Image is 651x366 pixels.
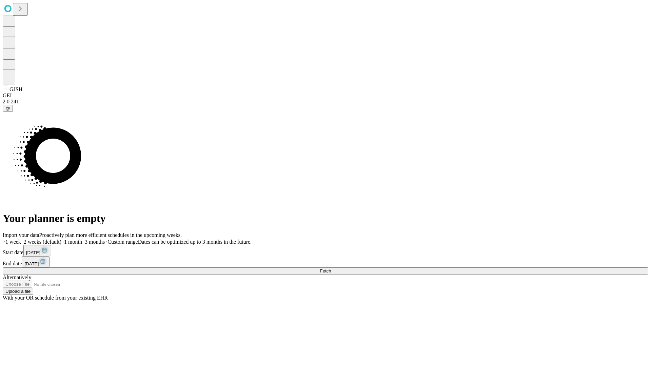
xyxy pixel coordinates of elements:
div: 2.0.241 [3,99,648,105]
span: Alternatively [3,274,31,280]
span: Import your data [3,232,39,238]
span: Fetch [320,268,331,273]
div: Start date [3,245,648,256]
button: [DATE] [23,245,51,256]
button: @ [3,105,13,112]
span: Proactively plan more efficient schedules in the upcoming weeks. [39,232,182,238]
span: [DATE] [26,250,40,255]
span: Dates can be optimized up to 3 months in the future. [138,239,252,245]
button: Fetch [3,267,648,274]
span: GJSH [9,86,22,92]
button: [DATE] [22,256,50,267]
span: 3 months [85,239,105,245]
button: Upload a file [3,288,33,295]
span: @ [5,106,10,111]
span: Custom range [107,239,138,245]
span: [DATE] [24,261,39,266]
h1: Your planner is empty [3,212,648,225]
div: GEI [3,93,648,99]
span: 1 week [5,239,21,245]
span: 1 month [64,239,82,245]
span: 2 weeks (default) [24,239,61,245]
div: End date [3,256,648,267]
span: With your OR schedule from your existing EHR [3,295,108,301]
